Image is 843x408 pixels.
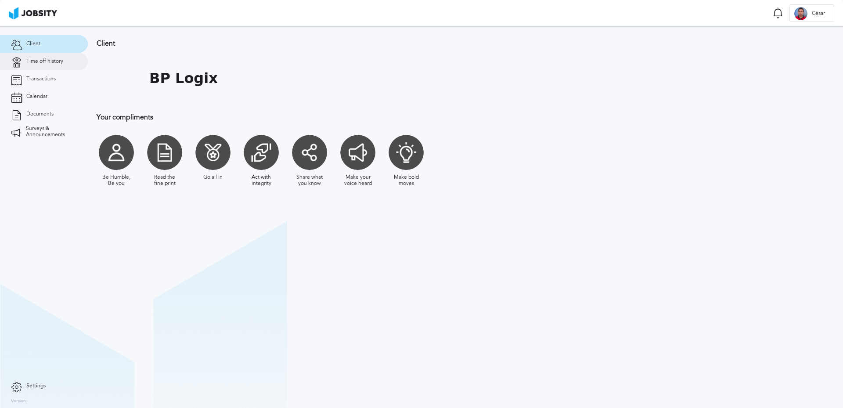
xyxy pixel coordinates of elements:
[97,40,573,47] h3: Client
[26,41,40,47] span: Client
[26,111,54,117] span: Documents
[97,113,573,121] h3: Your compliments
[294,174,325,187] div: Share what you know
[342,174,373,187] div: Make your voice heard
[149,70,218,87] h1: BP Logix
[26,76,56,82] span: Transactions
[11,399,27,404] label: Version:
[26,94,47,100] span: Calendar
[149,174,180,187] div: Read the fine print
[807,11,829,17] span: César
[203,174,223,181] div: Go all in
[789,4,834,22] button: CCésar
[246,174,277,187] div: Act with integrity
[9,7,57,19] img: ab4bad089aa723f57921c736e9817d99.png
[101,174,132,187] div: Be Humble, Be you
[26,383,46,389] span: Settings
[391,174,421,187] div: Make bold moves
[26,58,63,65] span: Time off history
[26,126,77,138] span: Surveys & Announcements
[794,7,807,20] div: C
